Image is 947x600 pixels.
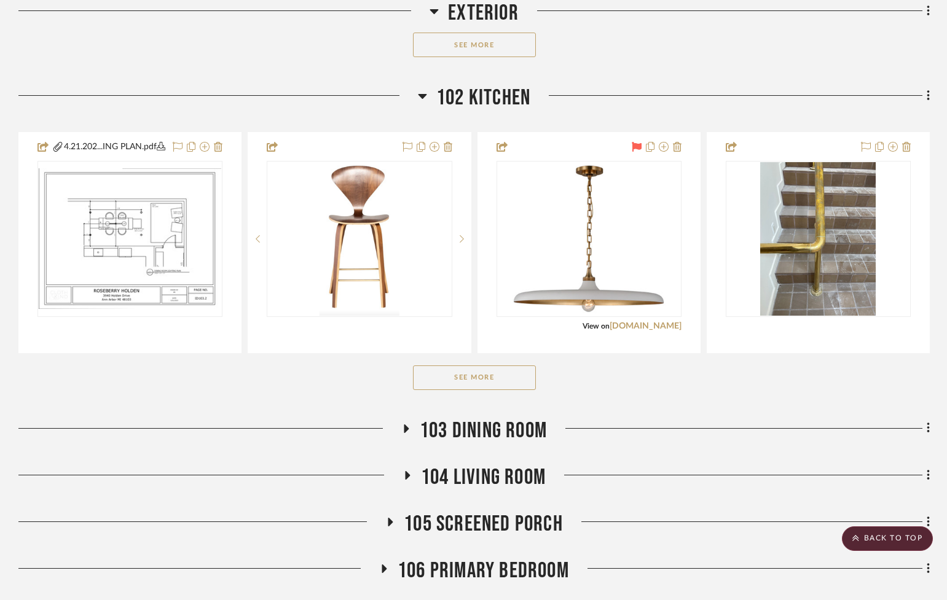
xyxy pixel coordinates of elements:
[398,558,569,584] span: 106 Primary Bedroom
[512,162,666,316] img: Piatto Large Pendant in Hand-Rubbed Antique Brass with Plaster White Shade
[610,322,682,330] a: [DOMAIN_NAME]
[583,322,610,330] span: View on
[39,168,221,309] img: 4.21.2022 // Dining Room & Kitchen Floor Plan
[436,85,530,111] span: 102 Kitchen
[421,464,546,491] span: 104 Living Room
[404,511,563,537] span: 105 Screened Porch
[267,162,451,316] div: 0
[842,526,933,551] scroll-to-top-button: BACK TO TOP
[320,162,399,316] img: Satine counter Stool
[413,33,536,57] button: See More
[420,418,547,444] span: 103 Dining Room
[760,162,876,316] img: null
[413,365,536,390] button: See More
[64,140,165,155] button: 4.21.202...ING PLAN.pdf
